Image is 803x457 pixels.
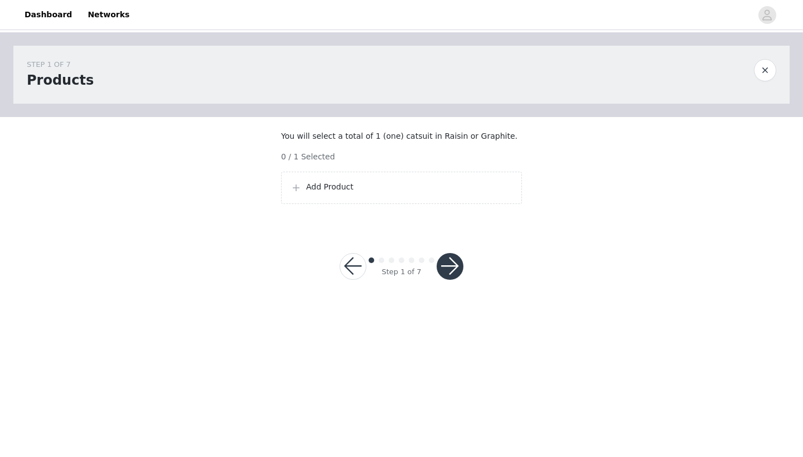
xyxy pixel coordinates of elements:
p: Add Product [306,181,512,193]
div: avatar [762,6,772,24]
p: You will select a total of 1 (one) catsuit in Raisin or Graphite. [281,130,522,142]
a: Networks [81,2,136,27]
a: Dashboard [18,2,79,27]
h1: Products [27,70,94,90]
span: 0 / 1 Selected [281,151,335,163]
div: STEP 1 OF 7 [27,59,94,70]
div: Step 1 of 7 [381,266,421,278]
